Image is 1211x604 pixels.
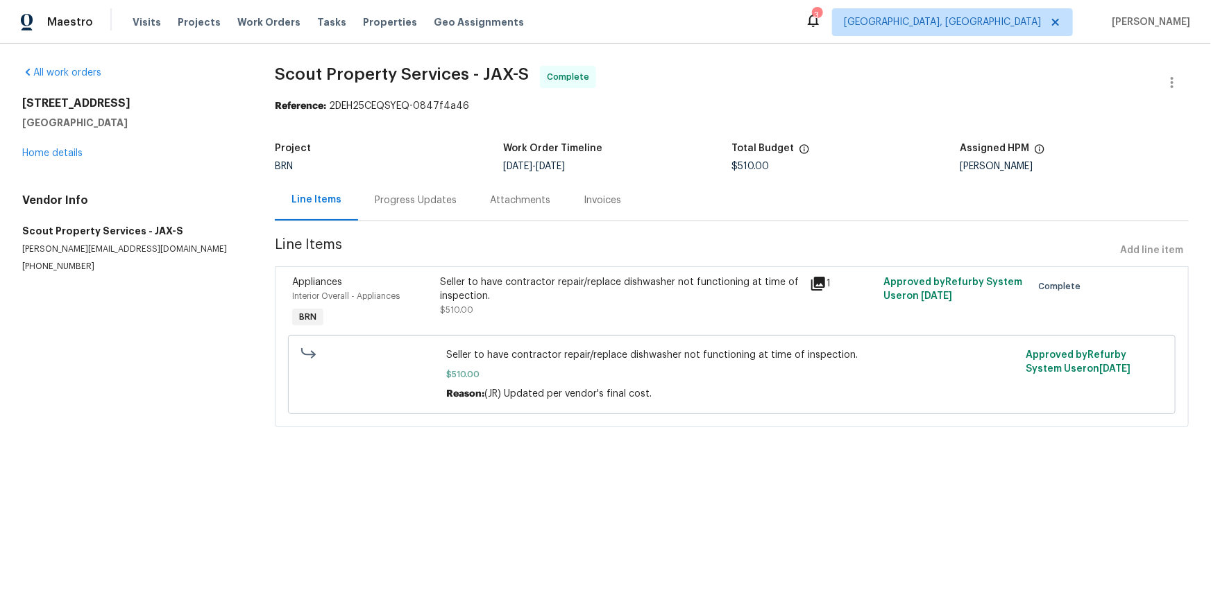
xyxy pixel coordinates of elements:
[446,348,1017,362] span: Seller to have contractor repair/replace dishwasher not functioning at time of inspection.
[440,275,802,303] div: Seller to have contractor repair/replace dishwasher not functioning at time of inspection.
[536,162,565,171] span: [DATE]
[1034,144,1045,162] span: The hpm assigned to this work order.
[275,66,529,83] span: Scout Property Services - JAX-S
[503,162,565,171] span: -
[960,162,1189,171] div: [PERSON_NAME]
[22,243,242,255] p: [PERSON_NAME][EMAIL_ADDRESS][DOMAIN_NAME]
[133,15,161,29] span: Visits
[812,8,822,22] div: 3
[22,224,242,238] h5: Scout Property Services - JAX-S
[237,15,300,29] span: Work Orders
[22,96,242,110] h2: [STREET_ADDRESS]
[1099,364,1130,374] span: [DATE]
[446,368,1017,381] span: $510.00
[292,292,400,300] span: Interior Overall - Appliances
[275,99,1189,113] div: 2DEH25CEQSYEQ-0847f4a46
[375,193,457,207] div: Progress Updates
[22,193,242,207] h4: Vendor Info
[22,68,101,78] a: All work orders
[503,162,532,171] span: [DATE]
[484,389,652,399] span: (JR) Updated per vendor's final cost.
[1039,279,1087,293] span: Complete
[732,162,770,171] span: $510.00
[799,144,810,162] span: The total cost of line items that have been proposed by Opendoor. This sum includes line items th...
[1026,350,1130,374] span: Approved by Refurby System User on
[47,15,93,29] span: Maestro
[810,275,876,292] div: 1
[584,193,621,207] div: Invoices
[960,144,1030,153] h5: Assigned HPM
[22,148,83,158] a: Home details
[275,101,326,111] b: Reference:
[884,277,1023,301] span: Approved by Refurby System User on
[922,291,953,301] span: [DATE]
[844,15,1041,29] span: [GEOGRAPHIC_DATA], [GEOGRAPHIC_DATA]
[22,261,242,273] p: [PHONE_NUMBER]
[363,15,417,29] span: Properties
[317,17,346,27] span: Tasks
[434,15,524,29] span: Geo Assignments
[275,162,293,171] span: BRN
[294,310,322,324] span: BRN
[292,277,342,287] span: Appliances
[503,144,602,153] h5: Work Order Timeline
[490,193,550,207] div: Attachments
[440,306,473,314] span: $510.00
[22,116,242,130] h5: [GEOGRAPHIC_DATA]
[275,144,311,153] h5: Project
[291,193,341,207] div: Line Items
[446,389,484,399] span: Reason:
[1106,15,1190,29] span: [PERSON_NAME]
[732,144,795,153] h5: Total Budget
[275,238,1115,264] span: Line Items
[547,70,595,84] span: Complete
[178,15,221,29] span: Projects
